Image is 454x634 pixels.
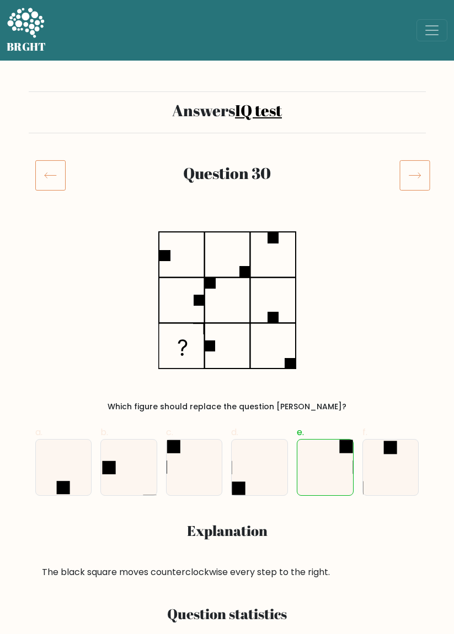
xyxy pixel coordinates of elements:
[362,426,367,438] span: f.
[297,426,304,438] span: e.
[35,101,419,120] h2: Answers
[35,426,42,438] span: a.
[42,522,413,539] h3: Explanation
[235,100,282,121] a: IQ test
[100,426,108,438] span: b.
[7,4,46,56] a: BRGHT
[49,605,406,622] h3: Question statistics
[68,164,386,182] h2: Question 30
[42,566,413,579] div: The black square moves counterclockwise every step to the right.
[166,426,173,438] span: c.
[7,40,46,53] h5: BRGHT
[416,19,447,41] button: Toggle navigation
[231,426,238,438] span: d.
[42,401,413,413] div: Which figure should replace the question [PERSON_NAME]?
